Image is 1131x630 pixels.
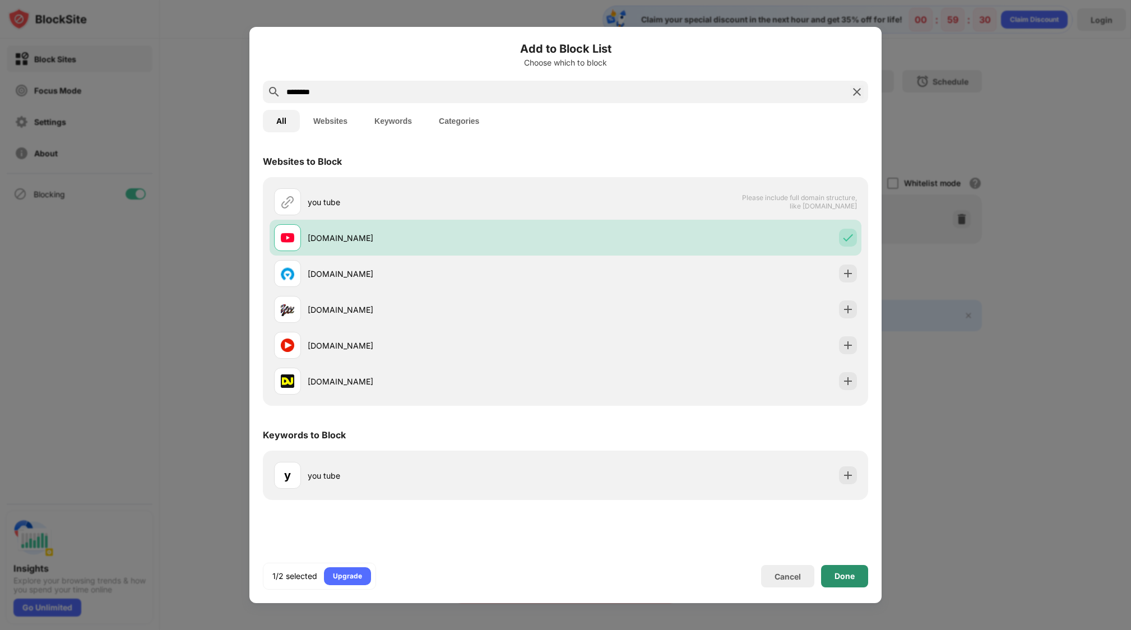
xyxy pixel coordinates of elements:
div: 1/2 selected [272,571,317,582]
img: favicons [281,303,294,316]
img: favicons [281,339,294,352]
div: you tube [308,470,565,481]
div: [DOMAIN_NAME] [308,232,565,244]
img: favicons [281,267,294,280]
button: Websites [300,110,361,132]
img: search.svg [267,85,281,99]
img: url.svg [281,195,294,209]
div: Websites to Block [263,156,342,167]
div: [DOMAIN_NAME] [308,304,565,316]
h6: Add to Block List [263,40,868,57]
button: All [263,110,300,132]
img: search-close [850,85,864,99]
div: [DOMAIN_NAME] [308,376,565,387]
button: Keywords [361,110,425,132]
div: Upgrade [333,571,362,582]
button: Categories [425,110,493,132]
div: y [284,467,291,484]
img: favicons [281,231,294,244]
div: Done [835,572,855,581]
div: [DOMAIN_NAME] [308,268,565,280]
div: Cancel [775,572,801,581]
img: favicons [281,374,294,388]
div: you tube [308,196,565,208]
div: Choose which to block [263,58,868,67]
span: Please include full domain structure, like [DOMAIN_NAME] [741,193,857,210]
div: [DOMAIN_NAME] [308,340,565,351]
div: Keywords to Block [263,429,346,441]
